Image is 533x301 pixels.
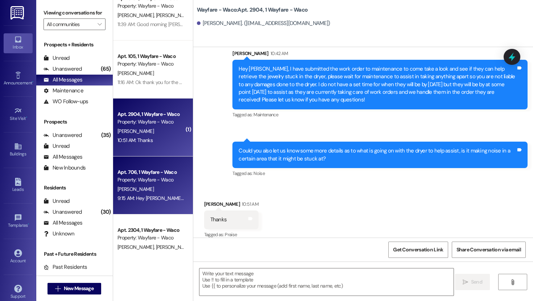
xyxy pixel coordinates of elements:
span: [PERSON_NAME] [156,12,192,18]
div: All Messages [44,219,82,227]
div: Prospects + Residents [36,41,113,49]
span: New Message [64,285,94,292]
div: Hey [PERSON_NAME], I have submitted the work order to maintenance to come take a look and see if ... [239,65,516,104]
div: All Messages [44,76,82,84]
div: Unanswered [44,131,82,139]
div: 10:51 AM: Thanks [117,137,153,143]
button: Send [455,274,490,290]
div: Unread [44,197,70,205]
div: Future Residents [44,274,92,282]
span: [PERSON_NAME] [117,128,154,134]
div: Thanks [210,216,227,223]
div: Property: Wayfare - Waco [117,234,185,242]
a: Templates • [4,212,33,231]
i:  [510,279,515,285]
div: Apt. 2904, 1 Wayfare - Waco [117,110,185,118]
div: Past Residents [44,263,87,271]
div: WO Follow-ups [44,98,88,105]
span: • [32,79,33,84]
span: Noise [253,170,265,176]
button: Get Conversation Link [388,242,448,258]
div: 10:51 AM [240,200,259,208]
span: Share Conversation via email [456,246,521,254]
button: Share Conversation via email [452,242,526,258]
i:  [98,21,102,27]
a: Inbox [4,33,33,53]
i:  [55,286,61,292]
div: Unread [44,54,70,62]
span: [PERSON_NAME] [156,244,192,250]
span: [PERSON_NAME] [117,186,154,192]
div: Property: Wayfare - Waco [117,176,185,184]
span: [PERSON_NAME] [117,70,154,76]
a: Leads [4,176,33,195]
span: Praise [225,231,237,238]
div: Unanswered [44,208,82,216]
div: Residents [36,184,113,192]
div: New Inbounds [44,164,86,172]
div: Tagged as: [232,168,528,179]
div: Maintenance [44,87,83,95]
div: (35) [99,130,113,141]
div: 9:15 AM: Hey [PERSON_NAME], maintenance is heading over now to take a look at your A/C. [117,195,309,201]
button: New Message [47,283,101,294]
div: Tagged as: [204,229,259,240]
div: Property: Wayfare - Waco [117,60,185,68]
div: [PERSON_NAME]. ([EMAIL_ADDRESS][DOMAIN_NAME]) [197,20,330,27]
a: Site Visit • [4,105,33,124]
div: Apt. 105, 1 Wayfare - Waco [117,53,185,60]
div: (65) [99,63,113,75]
a: Buildings [4,140,33,160]
img: ResiDesk Logo [11,6,25,20]
b: Wayfare - Waco: Apt. 2904, 1 Wayfare - Waco [197,6,308,14]
div: [PERSON_NAME] [232,50,528,60]
div: [PERSON_NAME] [204,200,259,210]
input: All communities [47,18,94,30]
span: [PERSON_NAME] [117,244,156,250]
div: Property: Wayfare - Waco [117,2,185,10]
span: • [28,222,29,227]
span: Get Conversation Link [393,246,443,254]
div: Unanswered [44,65,82,73]
span: [PERSON_NAME] [117,12,156,18]
div: Past + Future Residents [36,250,113,258]
div: Apt. 706, 1 Wayfare - Waco [117,168,185,176]
div: Could you also let us know some more details as to what is going on with the dryer to help assist... [239,147,516,163]
i:  [463,279,468,285]
div: 10:42 AM [269,50,288,57]
div: Property: Wayfare - Waco [117,118,185,126]
div: Apt. 2304, 1 Wayfare - Waco [117,226,185,234]
div: Unknown [44,230,74,238]
div: Unread [44,142,70,150]
label: Viewing conversations for [44,7,106,18]
span: Send [471,278,482,286]
div: Prospects [36,118,113,126]
div: 11:16 AM: Ok thank you for the update! [117,79,196,85]
span: • [26,115,27,120]
div: (30) [99,206,113,218]
span: Maintenance [253,112,278,118]
div: Tagged as: [232,109,528,120]
a: Account [4,247,33,267]
div: All Messages [44,153,82,161]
